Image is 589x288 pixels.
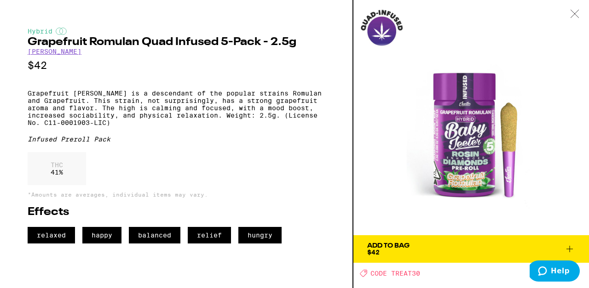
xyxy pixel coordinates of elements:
span: $42 [367,248,380,256]
a: [PERSON_NAME] [28,48,81,55]
span: relief [188,227,231,243]
p: THC [51,161,63,169]
p: *Amounts are averages, individual items may vary. [28,192,325,198]
div: Add To Bag [367,243,410,249]
div: Infused Preroll Pack [28,136,325,143]
span: relaxed [28,227,75,243]
span: balanced [129,227,180,243]
div: 41 % [28,152,86,185]
p: $42 [28,60,325,71]
iframe: Opens a widget where you can find more information [530,260,580,283]
p: Grapefruit [PERSON_NAME] is a descendant of the popular strains Romulan and Grapefruit. This stra... [28,90,325,126]
span: CODE TREAT30 [370,270,420,277]
button: Add To Bag$42 [353,235,589,263]
img: hybridColor.svg [56,28,67,35]
span: hungry [238,227,282,243]
h2: Effects [28,207,325,218]
span: happy [82,227,121,243]
h2: Grapefruit Romulan Quad Infused 5-Pack - 2.5g [28,37,325,48]
div: Hybrid [28,28,325,35]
